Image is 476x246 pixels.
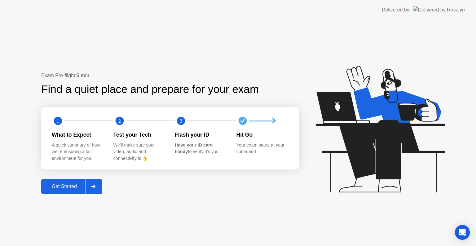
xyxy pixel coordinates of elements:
div: Test your Tech [113,131,165,139]
div: Flash your ID [175,131,227,139]
img: Delivered by Rosalyn [413,6,465,13]
div: We’ll make sure your video, audio and connectivity is 👌 [113,142,165,162]
b: Have your ID card handy [175,143,213,154]
text: 2 [118,118,121,124]
button: Get Started [41,179,102,194]
div: A quick summary of how we’re ensuring a fair environment for you [52,142,104,162]
div: Your exam starts at your command [236,142,288,155]
div: Get Started [43,184,86,189]
div: Exam Pre-flight: [41,72,299,79]
div: Open Intercom Messenger [455,225,470,240]
div: Find a quiet place and prepare for your exam [41,81,260,98]
b: 5 min [77,73,90,78]
div: to verify it’s you [175,142,227,155]
text: 3 [180,118,182,124]
div: What to Expect [52,131,104,139]
div: Hit Go [236,131,288,139]
text: 1 [57,118,59,124]
div: Delivered by [382,6,409,14]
